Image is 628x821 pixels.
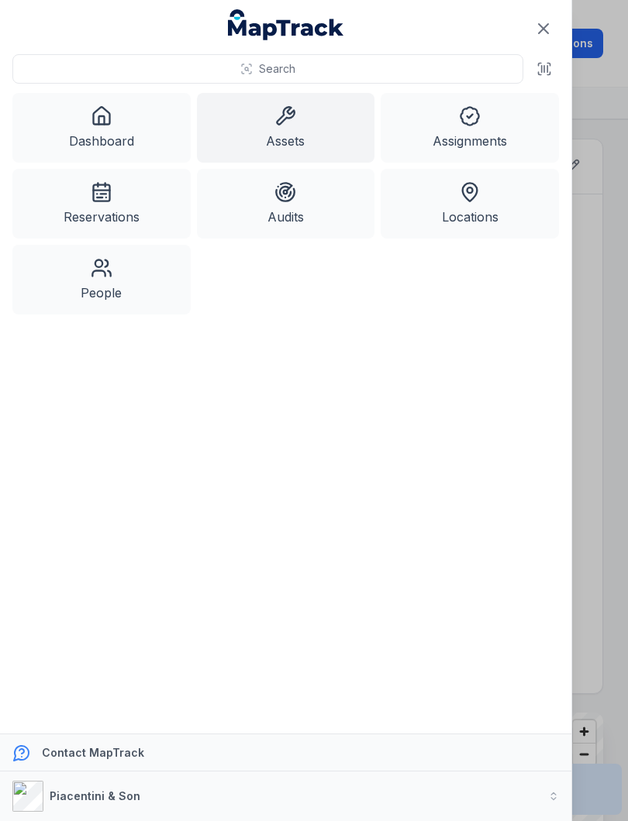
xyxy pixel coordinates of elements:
[42,746,144,759] strong: Contact MapTrack
[381,93,559,163] a: Assignments
[381,169,559,239] a: Locations
[197,93,375,163] a: Assets
[228,9,344,40] a: MapTrack
[12,93,191,163] a: Dashboard
[197,169,375,239] a: Audits
[527,12,560,45] button: Close navigation
[12,245,191,314] a: People
[12,54,523,84] button: Search
[50,789,140,802] strong: Piacentini & Son
[12,169,191,239] a: Reservations
[259,61,295,77] span: Search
